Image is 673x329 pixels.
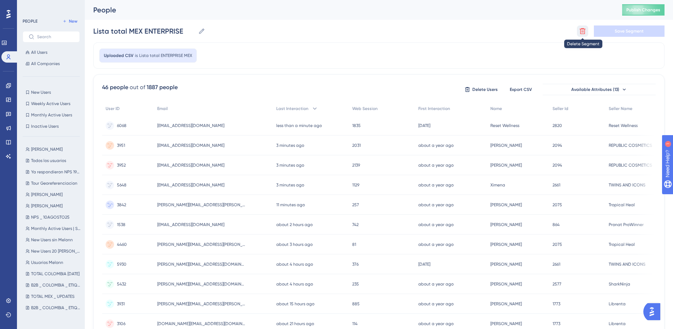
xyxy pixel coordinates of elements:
span: 1129 [352,182,359,188]
button: Tour Georeferenciacion [23,179,84,187]
button: B2B _ COLOMBIA _ ETIQUETADO ITEMS | V2 [23,281,84,289]
button: [PERSON_NAME] [23,145,84,154]
time: about a year ago [418,202,454,207]
time: about a year ago [418,242,454,247]
div: 46 people [102,83,128,92]
span: New [69,18,77,24]
span: 1538 [117,222,125,227]
span: 864 [553,222,560,227]
button: B2B _ COLOMBIA _ ETIQUETADO ITEMS [23,304,84,312]
span: Uploaded CSV [104,53,134,58]
span: [PERSON_NAME] [31,146,63,152]
input: Search [37,34,74,39]
span: [PERSON_NAME] [490,321,522,327]
span: [PERSON_NAME][EMAIL_ADDRESS][PERSON_NAME][DOMAIN_NAME][PERSON_NAME] [157,242,246,247]
span: Export CSV [510,87,532,92]
span: [PERSON_NAME] [490,261,522,267]
span: [PERSON_NAME][EMAIL_ADDRESS][PERSON_NAME][DOMAIN_NAME] [157,202,246,208]
span: 1773 [553,301,560,307]
button: New [60,17,80,25]
span: [PERSON_NAME] [490,301,522,307]
span: Monthly Active Users [31,112,72,118]
button: Export CSV [503,84,538,95]
time: 3 minutes ago [276,183,304,187]
span: 3951 [117,143,125,148]
time: about 3 hours ago [276,242,313,247]
span: Ximena [490,182,505,188]
span: 3931 [117,301,125,307]
span: [PERSON_NAME] [490,242,522,247]
button: Delete Users [464,84,499,95]
button: TOTAL COLOMBIA [DATE] [23,270,84,278]
span: 3106 [117,321,125,327]
span: New Users 20 [PERSON_NAME] [31,248,81,254]
span: 2031 [352,143,361,148]
span: User ID [106,106,120,111]
time: about a year ago [418,321,454,326]
button: Monthly Active Users | SIN MELONN [23,224,84,233]
span: 742 [352,222,359,227]
iframe: UserGuiding AI Assistant Launcher [643,301,665,322]
span: Name [490,106,502,111]
span: Inactive Users [31,123,59,129]
span: 2661 [553,261,560,267]
input: Segment Name [93,26,195,36]
span: Ya respondieron NPS 190925 [31,169,81,175]
span: Web Session [352,106,378,111]
span: 1835 [352,123,361,128]
span: 5930 [117,261,126,267]
span: 2075 [553,242,562,247]
time: about 15 hours ago [276,301,314,306]
span: 3842 [117,202,126,208]
span: [EMAIL_ADDRESS][DOMAIN_NAME] [157,143,224,148]
span: Librenta [609,301,626,307]
button: Available Attributes (13) [543,84,656,95]
time: [DATE] [418,262,430,267]
div: People [93,5,604,15]
time: 3 minutes ago [276,163,304,168]
span: [PERSON_NAME][EMAIL_ADDRESS][DOMAIN_NAME] [157,281,246,287]
span: [PERSON_NAME] [490,162,522,168]
button: All Companies [23,59,80,68]
span: [PERSON_NAME][EMAIL_ADDRESS][DOMAIN_NAME] [157,261,246,267]
span: Weekly Active Users [31,101,70,106]
span: REPUBLIC COSMETICS [609,143,652,148]
span: is [135,53,138,58]
span: Tropical Heal [609,242,635,247]
button: Monthly Active Users [23,111,80,119]
span: 2094 [553,162,562,168]
span: 6068 [117,123,126,128]
time: about a year ago [418,222,454,227]
span: New Users [31,90,51,95]
span: 2820 [553,123,562,128]
span: Delete Users [472,87,498,92]
span: New Users sin Melonn [31,237,73,243]
button: Save Segment [594,25,665,37]
span: Last Interaction [276,106,308,111]
time: about a year ago [418,282,454,287]
span: [PERSON_NAME] [31,203,63,209]
span: B2B _ COLOMBIA _ ETIQUETADO ITEMS [31,305,81,311]
button: New Users sin Melonn [23,236,84,244]
span: TOTAL MEX _ UPDATES [31,294,75,299]
time: 3 minutes ago [276,143,304,148]
span: 114 [352,321,358,327]
span: Reset Wellness [490,123,519,128]
span: Tropical Heal [609,202,635,208]
span: SharkNinja [609,281,630,287]
span: Save Segment [615,28,644,34]
span: B2B _ COLOMBIA _ ETIQUETADO ITEMS | V2 [31,282,81,288]
span: [EMAIL_ADDRESS][DOMAIN_NAME] [157,162,224,168]
time: about 2 hours ago [276,222,313,227]
time: about 4 hours ago [276,262,313,267]
span: All Users [31,50,47,55]
span: Librenta [609,321,626,327]
span: [EMAIL_ADDRESS][DOMAIN_NAME] [157,222,224,227]
span: [EMAIL_ADDRESS][DOMAIN_NAME] [157,123,224,128]
div: 1 [49,4,51,9]
span: 2661 [553,182,560,188]
span: First Interaction [418,106,450,111]
span: Monthly Active Users | SIN MELONN [31,226,81,231]
span: 235 [352,281,359,287]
